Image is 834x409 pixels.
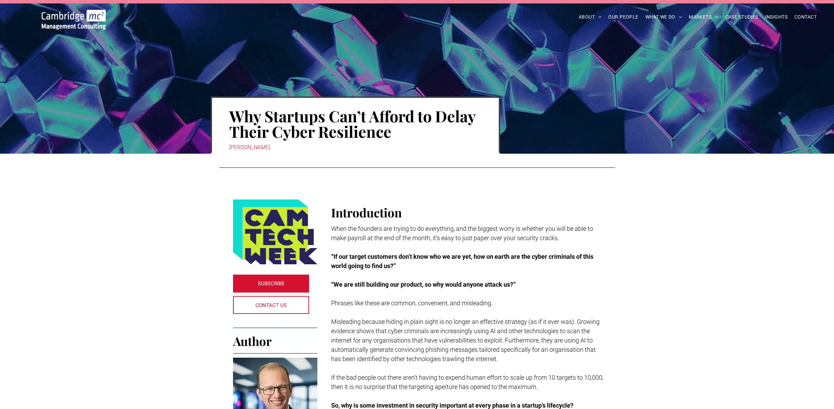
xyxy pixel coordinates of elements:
[229,108,482,140] h1: Why Startups Can’t Afford to Delay Their Cyber Resilience
[685,12,721,22] a: MARKETS
[331,253,593,269] strong: “If our target customers don’t know who we are yet, how on earth are the cyber criminals of this ...
[255,297,287,314] span: CONTACT US
[575,12,605,22] a: ABOUT
[331,402,573,409] strong: So, why is some investment in security important at every phase in a startup’s lifecycle?
[722,12,762,22] a: CASE STUDIES
[331,281,516,288] strong: “We are still building our product, so why would anyone attack us?”
[233,200,317,264] img: Logo featuring the words CAM TECH WEEK in bold, dark blue letters on a yellow-green background, w...
[642,12,686,22] a: WHAT WE DO
[791,12,820,22] a: CONTACT
[331,374,603,390] span: If the bad people out there aren’t having to expend human effort to scale up from 10 targets to 1...
[233,296,309,314] a: CONTACT US
[42,10,106,30] img: Go to Homepage
[331,225,593,242] span: When the founders are trying to do everything, and the biggest worry is whether you will be able ...
[229,143,482,152] div: [PERSON_NAME]
[233,333,272,349] span: Author
[331,299,493,307] span: Phrases like these are common, convenient, and misleading.
[331,318,600,362] span: Misleading because hiding in plain sight is no longer an effective strategy (as if it ever was). ...
[331,204,402,221] span: Introduction
[605,12,642,22] a: OUR PEOPLE
[258,275,285,292] span: SUBSCRIBE
[233,275,309,293] a: SUBSCRIBE
[762,12,791,22] a: INSIGHTS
